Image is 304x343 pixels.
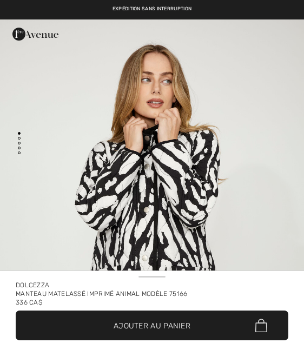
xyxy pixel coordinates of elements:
img: Bag.svg [255,319,267,333]
button: Ajouter au panier [16,311,288,340]
img: 1ère Avenue [12,28,58,41]
span: 336 CA$ [16,299,42,306]
div: Dolcezza [16,281,288,289]
a: 1ère Avenue [12,29,58,38]
div: Manteau matelassé imprimé animal modèle 75166 [16,289,288,298]
span: Ajouter au panier [114,320,190,331]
